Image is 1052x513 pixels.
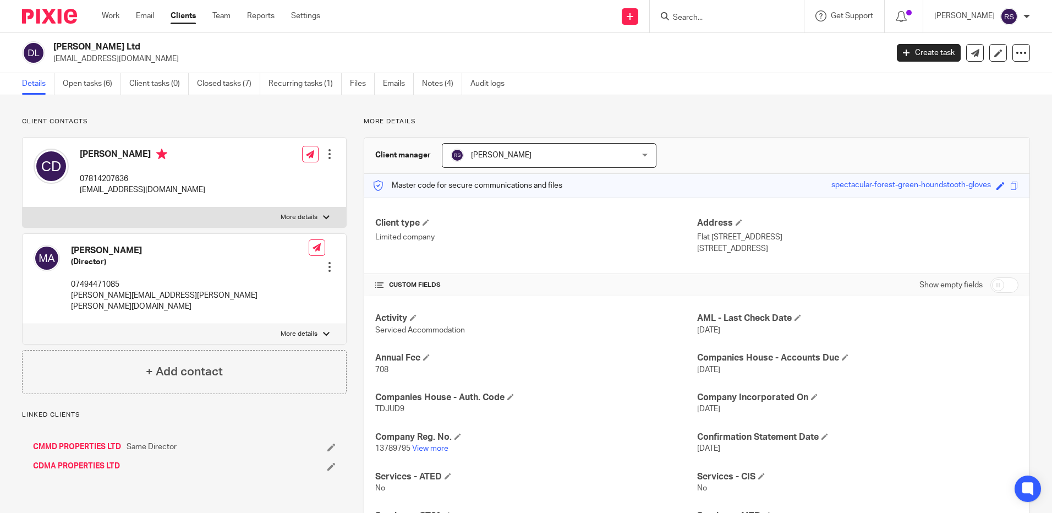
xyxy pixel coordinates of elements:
[697,217,1018,229] h4: Address
[697,445,720,452] span: [DATE]
[422,73,462,95] a: Notes (4)
[350,73,375,95] a: Files
[471,151,532,159] span: [PERSON_NAME]
[1000,8,1018,25] img: svg%3E
[697,484,707,492] span: No
[71,245,309,256] h4: [PERSON_NAME]
[375,432,697,443] h4: Company Reg. No.
[697,392,1018,403] h4: Company Incorporated On
[33,441,121,452] a: CMMD PROPERTIES LTD
[697,366,720,374] span: [DATE]
[33,461,120,472] a: CDMA PROPERTIES LTD
[212,10,231,21] a: Team
[697,471,1018,483] h4: Services - CIS
[412,445,448,452] a: View more
[697,243,1018,254] p: [STREET_ADDRESS]
[269,73,342,95] a: Recurring tasks (1)
[372,180,562,191] p: Master code for secure communications and files
[697,432,1018,443] h4: Confirmation Statement Date
[53,41,715,53] h2: [PERSON_NAME] Ltd
[697,313,1018,324] h4: AML - Last Check Date
[102,10,119,21] a: Work
[375,232,697,243] p: Limited company
[831,12,873,20] span: Get Support
[80,184,205,195] p: [EMAIL_ADDRESS][DOMAIN_NAME]
[291,10,320,21] a: Settings
[281,330,317,339] p: More details
[22,117,347,126] p: Client contacts
[375,326,465,334] span: Serviced Accommodation
[53,53,880,64] p: [EMAIL_ADDRESS][DOMAIN_NAME]
[375,405,404,413] span: TDJUD9
[672,13,771,23] input: Search
[146,363,223,380] h4: + Add contact
[22,9,77,24] img: Pixie
[364,117,1030,126] p: More details
[897,44,961,62] a: Create task
[375,313,697,324] h4: Activity
[375,352,697,364] h4: Annual Fee
[22,41,45,64] img: svg%3E
[697,232,1018,243] p: Flat [STREET_ADDRESS]
[197,73,260,95] a: Closed tasks (7)
[71,256,309,268] h5: (Director)
[375,471,697,483] h4: Services - ATED
[281,213,317,222] p: More details
[171,10,196,21] a: Clients
[375,366,388,374] span: 708
[34,149,69,184] img: svg%3E
[71,279,309,290] p: 07494471085
[375,281,697,290] h4: CUSTOM FIELDS
[247,10,275,21] a: Reports
[934,10,995,21] p: [PERSON_NAME]
[831,179,991,192] div: spectacular-forest-green-houndstooth-gloves
[451,149,464,162] img: svg%3E
[697,352,1018,364] h4: Companies House - Accounts Due
[156,149,167,160] i: Primary
[129,73,189,95] a: Client tasks (0)
[375,445,410,452] span: 13789795
[80,173,205,184] p: 07814207636
[63,73,121,95] a: Open tasks (6)
[127,441,177,452] span: Same Director
[34,245,60,271] img: svg%3E
[80,149,205,162] h4: [PERSON_NAME]
[383,73,414,95] a: Emails
[697,326,720,334] span: [DATE]
[919,280,983,291] label: Show empty fields
[697,405,720,413] span: [DATE]
[375,484,385,492] span: No
[375,150,431,161] h3: Client manager
[136,10,154,21] a: Email
[22,411,347,419] p: Linked clients
[375,392,697,403] h4: Companies House - Auth. Code
[71,290,309,313] p: [PERSON_NAME][EMAIL_ADDRESS][PERSON_NAME][PERSON_NAME][DOMAIN_NAME]
[22,73,54,95] a: Details
[375,217,697,229] h4: Client type
[470,73,513,95] a: Audit logs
